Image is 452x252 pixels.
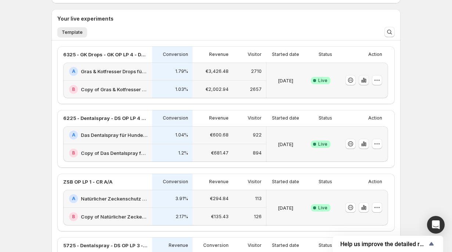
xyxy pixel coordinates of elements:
span: Live [318,141,327,147]
h2: B [72,86,75,92]
span: Help us improve the detailed report for A/B campaigns [340,241,427,248]
p: Status [319,179,332,185]
h3: Your live experiments [57,15,114,22]
p: [DATE] [278,204,293,212]
p: Visitor [248,242,262,248]
p: [DATE] [278,141,293,148]
p: 2710 [251,68,262,74]
h2: B [72,150,75,156]
p: 113 [255,196,262,202]
p: 1.04% [175,132,188,138]
p: 922 [253,132,262,138]
p: €3,426.48 [205,68,229,74]
p: Conversion [163,115,188,121]
p: Conversion [163,52,188,57]
p: Visitor [248,115,262,121]
p: 6325 - GK Drops - GK OP LP 4 - Design - (1,3,6) vs. (CFO) [63,51,148,58]
p: Action [368,179,382,185]
button: Show survey - Help us improve the detailed report for A/B campaigns [340,239,436,248]
p: 2.17% [176,214,188,220]
p: 1.2% [178,150,188,156]
h2: Gras & Kotfresser Drops für Hunde: Jetzt Neukunden Deal sichern!-v1 [81,68,148,75]
p: €135.43 [211,214,229,220]
p: €2,002.94 [205,86,229,92]
p: 6225 - Dentalspray - DS OP LP 4 - Offer - (1,3,6) vs. (CFO) [63,114,148,122]
p: [DATE] [278,77,293,84]
p: 5725 - Dentalspray - DS OP LP 3 - kleine offer box mobil [63,242,148,249]
p: 1.03% [175,86,188,92]
p: €294.84 [210,196,229,202]
h2: Das Dentalspray für Hunde: Jetzt Neukunden Deal sichern!-v1 [81,131,148,139]
h2: A [72,132,75,138]
p: 1.79% [175,68,188,74]
span: Live [318,78,327,84]
button: Search and filter results [384,27,395,37]
div: Open Intercom Messenger [427,216,445,234]
span: Template [62,29,83,35]
p: Revenue [209,115,229,121]
p: Started date [272,52,299,57]
p: Conversion [163,179,188,185]
p: €600.68 [210,132,229,138]
h2: Natürlicher Zeckenschutz für Hunde: Jetzt Neukunden Deal sichern! [81,195,148,202]
p: Visitor [248,179,262,185]
h2: A [72,196,75,202]
h2: Copy of Das Dentalspray für Hunde: Jetzt Neukunden Deal sichern!-v1 [81,149,148,157]
h2: Copy of Gras & Kotfresser Drops für Hunde: Jetzt Neukunden Deal sichern!-v1 [81,86,148,93]
p: Started date [272,115,299,121]
span: Live [318,205,327,211]
p: Revenue [209,179,229,185]
p: Started date [272,179,299,185]
p: Status [319,52,332,57]
p: 126 [254,214,262,220]
p: 894 [253,150,262,156]
h2: A [72,68,75,74]
h2: Copy of Natürlicher Zeckenschutz für Hunde: Jetzt Neukunden Deal sichern! [81,213,148,220]
p: Revenue [169,242,188,248]
p: €681.47 [211,150,229,156]
p: Action [368,52,382,57]
h2: B [72,214,75,220]
p: Status [319,242,332,248]
p: 2657 [250,86,262,92]
p: Started date [272,242,299,248]
p: ZSB OP LP 1 - CR A/A [63,178,112,185]
p: Action [368,115,382,121]
p: 3.91% [175,196,188,202]
p: Conversion [203,242,229,248]
p: Visitor [248,52,262,57]
p: Revenue [209,52,229,57]
p: Status [319,115,332,121]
